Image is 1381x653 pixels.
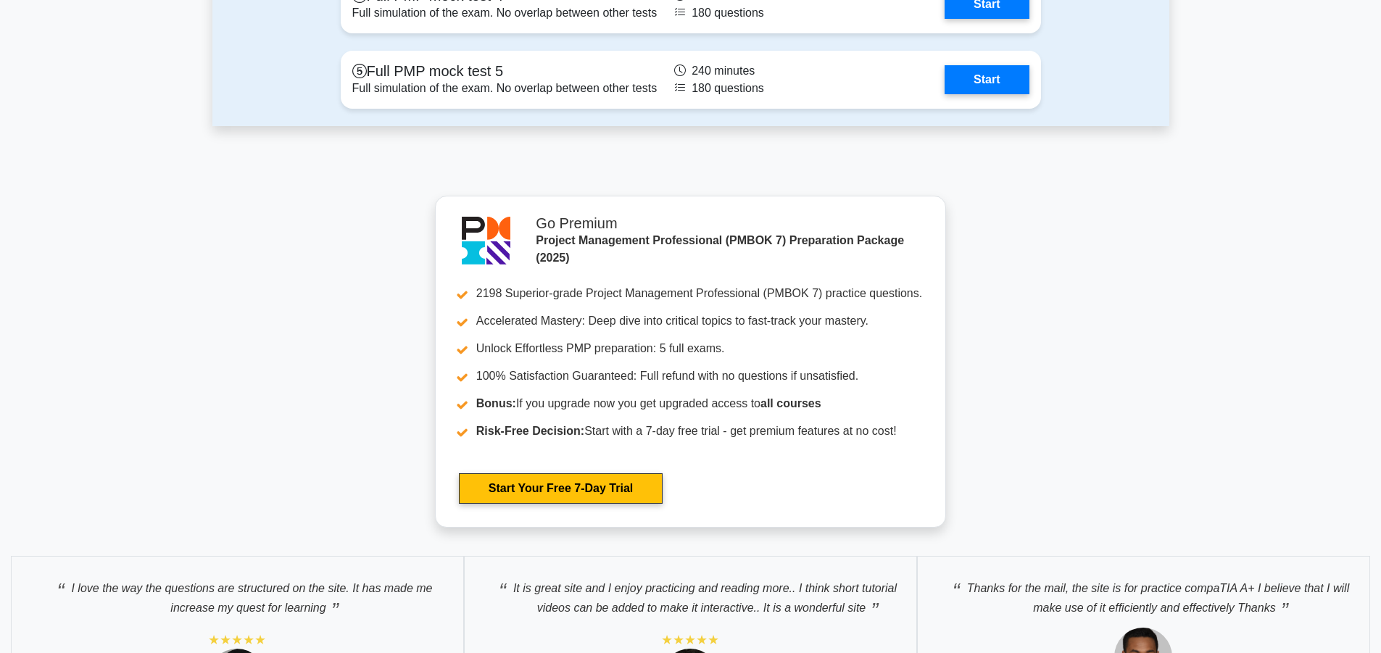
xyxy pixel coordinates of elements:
[932,571,1355,617] p: Thanks for the mail, the site is for practice compaTIA A+ I believe that I will make use of it ef...
[26,571,449,617] p: I love the way the questions are structured on the site. It has made me increase my quest for lea...
[945,65,1029,94] a: Start
[208,631,266,649] div: ★★★★★
[459,473,663,504] a: Start Your Free 7-Day Trial
[661,631,719,649] div: ★★★★★
[479,571,902,617] p: It is great site and I enjoy practicing and reading more.. I think short tutorial videos can be a...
